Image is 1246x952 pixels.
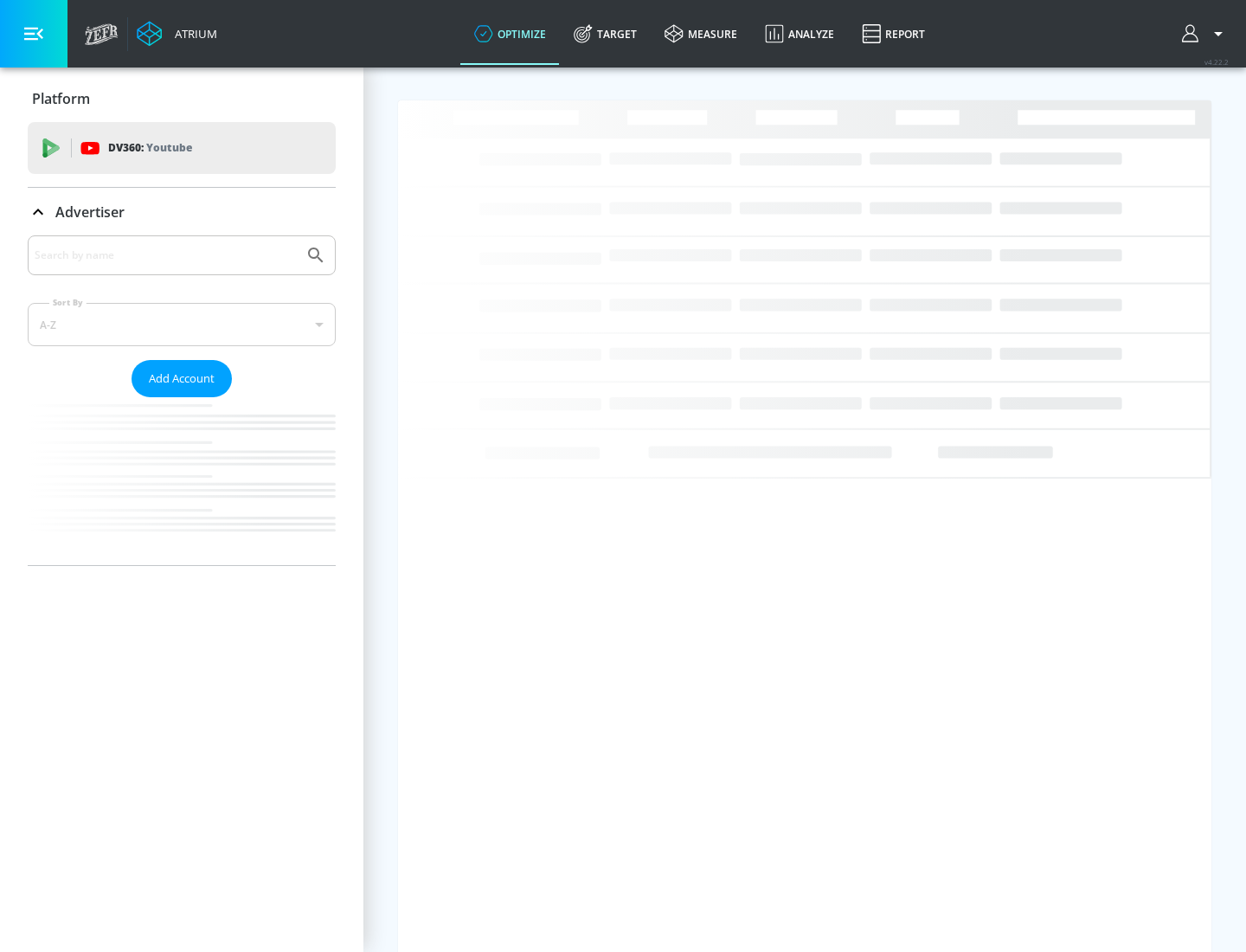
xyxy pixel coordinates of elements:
[137,21,217,47] a: Atrium
[1204,57,1229,67] span: v 4.22.2
[848,3,939,65] a: Report
[168,26,217,42] div: Atrium
[146,138,192,157] p: Youtube
[108,138,192,158] p: DV360:
[560,3,651,65] a: Target
[28,303,336,346] div: A-Z
[28,122,336,174] div: DV360: Youtube
[28,397,336,565] nav: list of Advertiser
[35,244,297,267] input: Search by name
[132,360,232,397] button: Add Account
[49,297,87,308] label: Sort By
[55,203,125,222] p: Advertiser
[460,3,560,65] a: optimize
[751,3,848,65] a: Analyze
[149,369,215,389] span: Add Account
[28,74,336,123] div: Platform
[28,188,336,236] div: Advertiser
[651,3,751,65] a: measure
[28,235,336,565] div: Advertiser
[32,89,90,108] p: Platform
